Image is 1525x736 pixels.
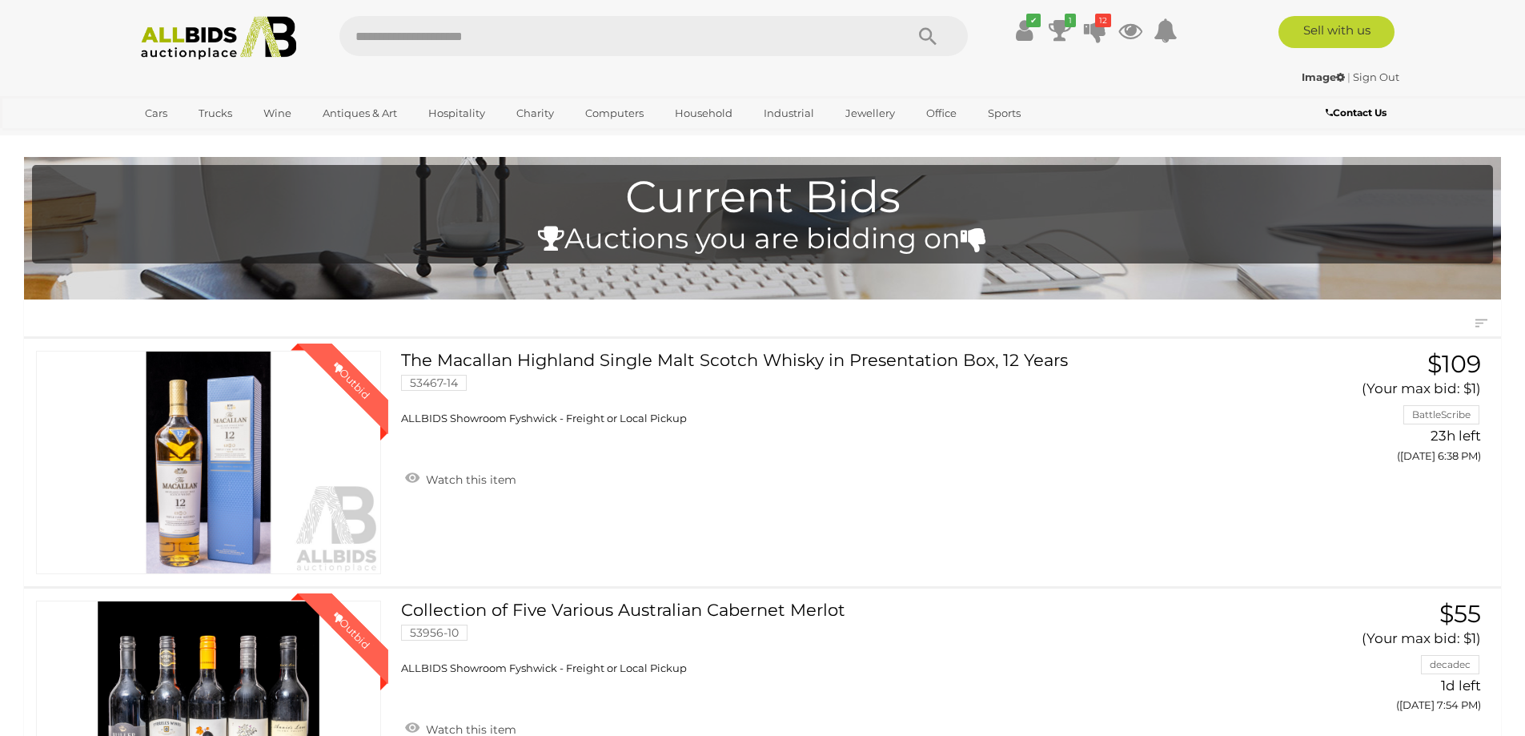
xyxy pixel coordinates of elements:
[315,344,388,417] div: Outbid
[1095,14,1111,27] i: 12
[1013,16,1037,45] a: ✔
[1302,70,1347,83] a: Image
[1326,104,1391,122] a: Contact Us
[977,100,1031,127] a: Sports
[134,100,178,127] a: Cars
[888,16,968,56] button: Search
[188,100,243,127] a: Trucks
[418,100,496,127] a: Hospitality
[1048,16,1072,45] a: 1
[134,127,269,153] a: [GEOGRAPHIC_DATA]
[1026,14,1041,27] i: ✔
[1439,599,1481,629] span: $55
[1427,349,1481,379] span: $109
[1326,107,1387,119] b: Contact Us
[1353,70,1399,83] a: Sign Out
[413,351,1242,426] a: The Macallan Highland Single Malt Scotch Whisky in Presentation Box, 12 Years 53467-14 ALLBIDS Sh...
[1267,351,1485,471] a: $109 (Your max bid: $1) BattleScribe 23h left ([DATE] 6:38 PM)
[315,593,388,667] div: Outbid
[40,173,1485,222] h1: Current Bids
[312,100,407,127] a: Antiques & Art
[401,466,520,490] a: Watch this item
[36,351,381,574] a: Outbid
[1278,16,1395,48] a: Sell with us
[1267,601,1485,721] a: $55 (Your max bid: $1) decadec 1d left ([DATE] 7:54 PM)
[753,100,825,127] a: Industrial
[835,100,905,127] a: Jewellery
[575,100,654,127] a: Computers
[422,473,516,487] span: Watch this item
[1347,70,1350,83] span: |
[916,100,967,127] a: Office
[413,601,1242,676] a: Collection of Five Various Australian Cabernet Merlot 53956-10 ALLBIDS Showroom Fyshwick - Freigh...
[1065,14,1076,27] i: 1
[1083,16,1107,45] a: 12
[664,100,743,127] a: Household
[1302,70,1345,83] strong: Image
[506,100,564,127] a: Charity
[132,16,306,60] img: Allbids.com.au
[253,100,302,127] a: Wine
[40,223,1485,255] h4: Auctions you are bidding on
